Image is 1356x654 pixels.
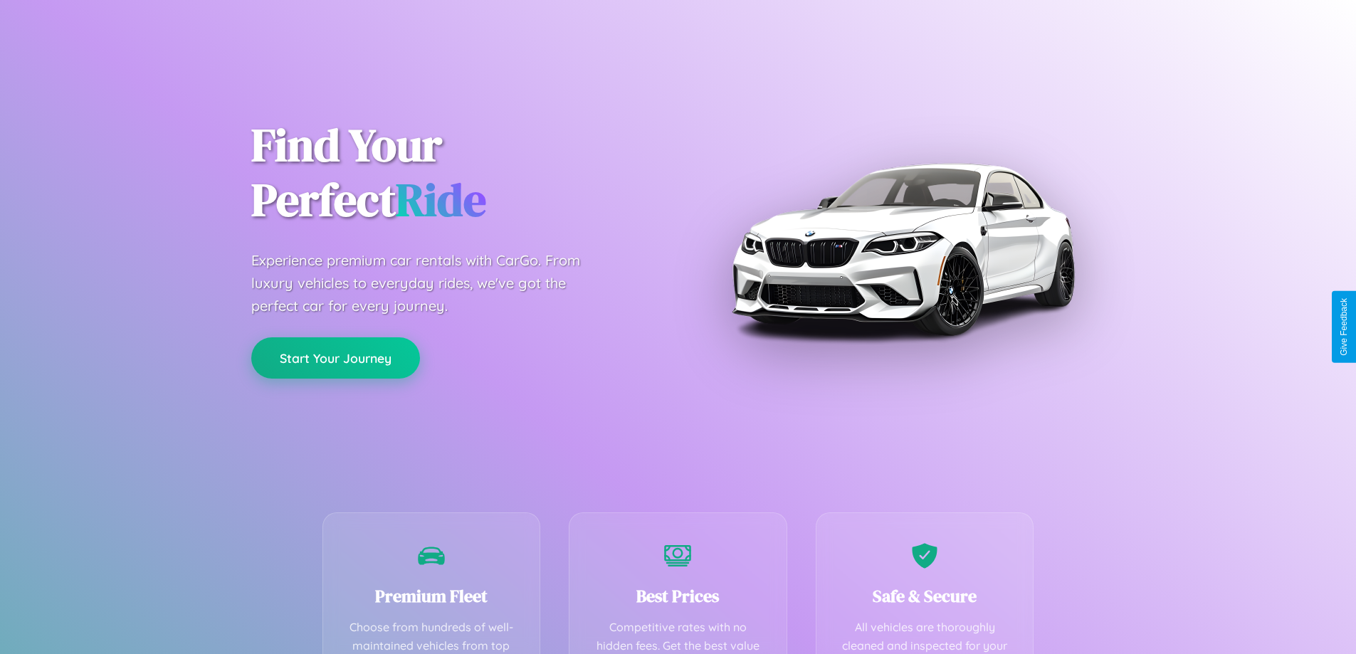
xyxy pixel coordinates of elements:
h3: Premium Fleet [345,584,519,608]
img: Premium BMW car rental vehicle [725,71,1081,427]
div: Give Feedback [1339,298,1349,356]
button: Start Your Journey [251,337,420,379]
h3: Best Prices [591,584,765,608]
h3: Safe & Secure [838,584,1012,608]
p: Experience premium car rentals with CarGo. From luxury vehicles to everyday rides, we've got the ... [251,249,607,317]
span: Ride [396,169,486,231]
h1: Find Your Perfect [251,118,657,228]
